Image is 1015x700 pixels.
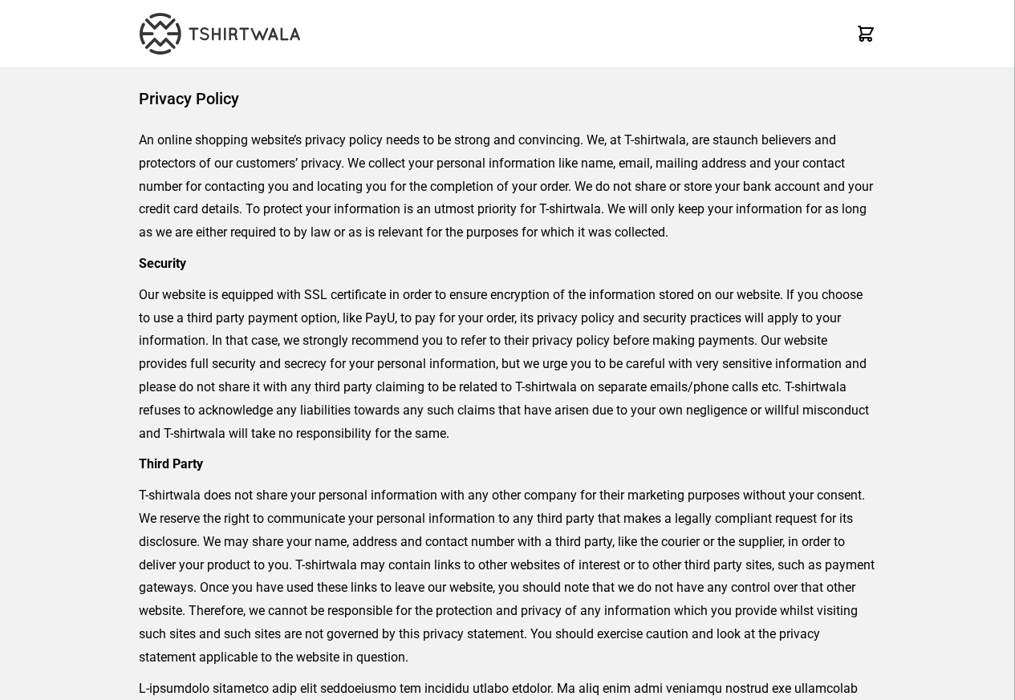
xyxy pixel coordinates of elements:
[139,284,876,446] p: Our website is equipped with SSL certificate in order to ensure encryption of the information sto...
[139,484,876,669] p: T-shirtwala does not share your personal information with any other company for their marketing p...
[140,13,300,55] img: TW-LOGO-400-104.png
[139,256,186,271] strong: Security
[139,87,876,110] h1: Privacy Policy
[139,129,876,245] p: An online shopping website’s privacy policy needs to be strong and convincing. We, at T-shirtwala...
[139,456,203,471] strong: Third Party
